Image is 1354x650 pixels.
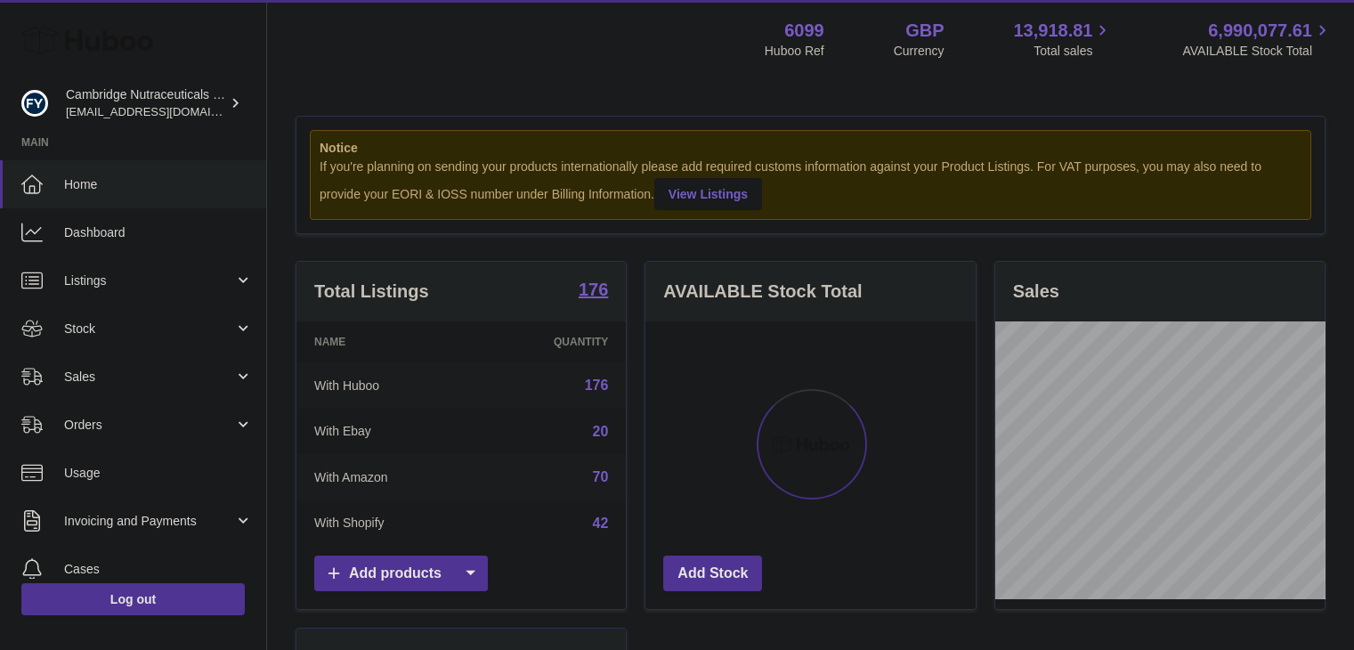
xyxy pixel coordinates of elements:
[1182,19,1333,60] a: 6,990,077.61 AVAILABLE Stock Total
[784,19,824,43] strong: 6099
[1182,43,1333,60] span: AVAILABLE Stock Total
[1208,19,1312,43] span: 6,990,077.61
[64,561,253,578] span: Cases
[579,280,608,298] strong: 176
[66,86,226,120] div: Cambridge Nutraceuticals Ltd
[314,556,488,592] a: Add products
[296,409,477,455] td: With Ebay
[296,500,477,547] td: With Shopify
[64,369,234,386] span: Sales
[1034,43,1113,60] span: Total sales
[320,158,1301,210] div: If you're planning on sending your products internationally please add required customs informati...
[64,513,234,530] span: Invoicing and Payments
[64,272,234,289] span: Listings
[296,454,477,500] td: With Amazon
[765,43,824,60] div: Huboo Ref
[1013,19,1092,43] span: 13,918.81
[1013,280,1059,304] h3: Sales
[66,104,262,118] span: [EMAIL_ADDRESS][DOMAIN_NAME]
[894,43,945,60] div: Currency
[654,178,762,210] a: View Listings
[21,583,245,615] a: Log out
[593,516,609,531] a: 42
[593,424,609,439] a: 20
[593,469,609,484] a: 70
[1013,19,1113,60] a: 13,918.81 Total sales
[64,417,234,434] span: Orders
[905,19,944,43] strong: GBP
[477,321,627,362] th: Quantity
[64,224,253,241] span: Dashboard
[296,362,477,409] td: With Huboo
[314,280,429,304] h3: Total Listings
[579,280,608,302] a: 176
[296,321,477,362] th: Name
[64,321,234,337] span: Stock
[64,465,253,482] span: Usage
[64,176,253,193] span: Home
[21,90,48,117] img: internalAdmin-6099@internal.huboo.com
[585,378,609,393] a: 176
[320,140,1301,157] strong: Notice
[663,280,862,304] h3: AVAILABLE Stock Total
[663,556,762,592] a: Add Stock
